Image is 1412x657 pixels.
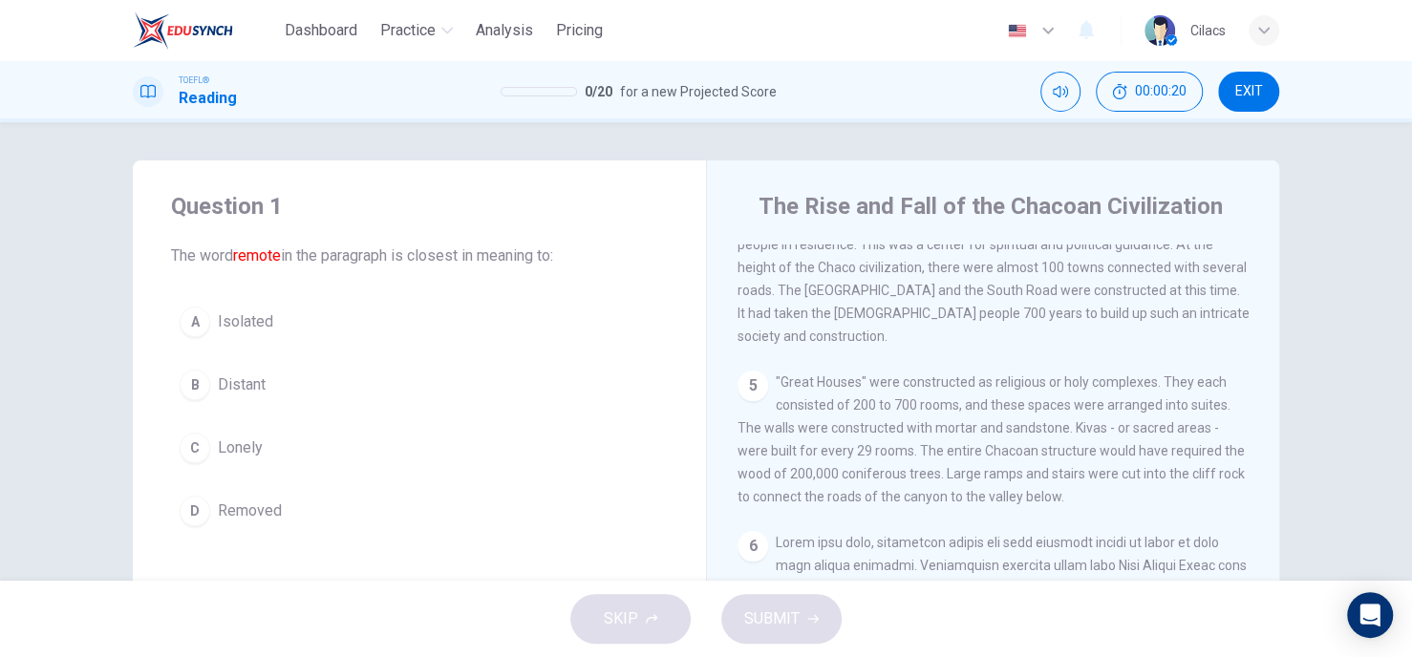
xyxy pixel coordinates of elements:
button: DRemoved [171,487,668,535]
div: 5 [738,371,768,401]
div: A [180,307,210,337]
span: Isolated [218,310,273,333]
img: EduSynch logo [133,11,233,50]
button: Dashboard [277,13,365,48]
button: CLonely [171,424,668,472]
h4: Question 1 [171,191,668,222]
button: 00:00:20 [1096,72,1203,112]
div: D [180,496,210,526]
div: B [180,370,210,400]
span: Analysis [476,19,533,42]
a: EduSynch logo [133,11,277,50]
div: 6 [738,531,768,562]
button: Analysis [468,13,541,48]
span: "Great Houses" were constructed as religious or holy complexes. They each consisted of 200 to 700... [738,374,1245,504]
span: Dashboard [285,19,357,42]
span: Removed [218,499,282,522]
span: 00:00:20 [1135,84,1187,99]
img: en [1005,24,1029,38]
span: Pricing [556,19,603,42]
span: EXIT [1235,84,1263,99]
span: 0 / 20 [585,80,612,103]
span: for a new Projected Score [620,80,777,103]
button: Practice [373,13,460,48]
button: AIsolated [171,298,668,346]
span: Lonely [218,436,263,459]
button: Pricing [548,13,610,48]
font: remote [233,246,281,265]
h4: The Rise and Fall of the Chacoan Civilization [759,191,1223,222]
div: Hide [1096,72,1203,112]
div: C [180,433,210,463]
div: Open Intercom Messenger [1347,592,1393,638]
span: Distant [218,373,266,396]
span: Practice [380,19,436,42]
div: Cilacs [1190,19,1226,42]
div: Mute [1040,72,1080,112]
img: Profile picture [1145,15,1175,46]
h1: Reading [179,87,237,110]
span: TOEFL® [179,74,209,87]
button: BDistant [171,361,668,409]
span: The word in the paragraph is closest in meaning to: [171,244,668,267]
button: EXIT [1218,72,1279,112]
